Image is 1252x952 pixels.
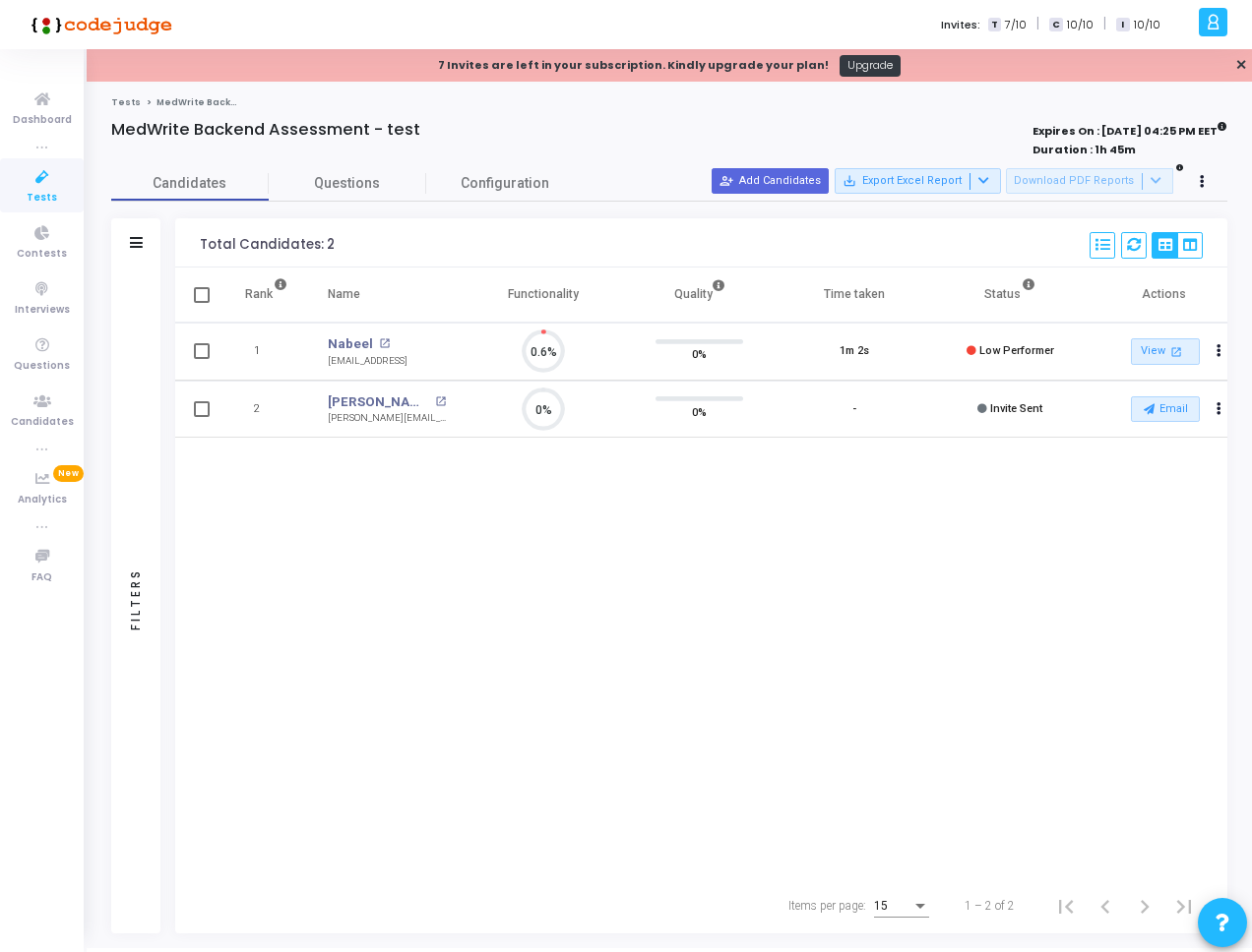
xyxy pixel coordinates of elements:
[852,401,856,418] div: -
[379,338,390,349] mat-icon: open_in_new
[200,237,335,253] div: Total Candidates: 2
[438,57,829,73] strong: 7 Invites are left in your subscription. Kindly upgrade your plan!
[1006,168,1173,194] button: Download PDF Reports
[31,569,52,586] span: FAQ
[328,283,360,305] div: Name
[1206,395,1233,423] button: Actions
[874,899,888,913] span: 15
[466,268,621,323] th: Functionality
[1152,232,1203,259] div: View Options
[1235,55,1247,76] a: ✕
[1067,17,1094,33] span: 10/10
[15,302,70,319] span: Interviews
[269,173,426,194] span: Questions
[1125,886,1164,925] button: Next page
[965,897,1015,915] div: 1 – 2 of 2
[835,168,1001,194] button: Export Excel Report
[111,96,1227,109] nav: breadcrumb
[621,268,777,323] th: Quality
[111,96,141,108] a: Tests
[788,897,866,915] div: Items per page:
[941,17,980,33] label: Invites:
[224,381,308,439] td: 2
[1134,17,1160,33] span: 10/10
[224,268,308,323] th: Rank
[840,343,869,360] div: 1m 2s
[840,55,902,77] a: Upgrade
[1086,886,1125,925] button: Previous page
[692,344,707,364] span: 0%
[932,268,1088,323] th: Status
[111,120,420,140] h4: MedWrite Backend Assessment - test
[1103,14,1106,34] span: |
[14,358,70,375] span: Questions
[979,344,1054,357] span: Low Performer
[1206,338,1233,366] button: Actions
[435,396,446,407] mat-icon: open_in_new
[990,402,1042,415] span: Invite Sent
[17,246,67,263] span: Contests
[824,283,885,305] div: Time taken
[874,900,929,914] mat-select: Items per page:
[127,492,145,708] div: Filters
[1046,886,1086,925] button: First page
[13,112,72,129] span: Dashboard
[328,392,430,412] a: [PERSON_NAME]
[1116,18,1129,32] span: I
[1088,268,1243,323] th: Actions
[111,173,269,194] span: Candidates
[1049,18,1062,32] span: C
[712,168,829,194] button: Add Candidates
[53,465,84,482] span: New
[692,401,707,421] span: 0%
[224,323,308,381] td: 1
[1033,142,1136,157] strong: Duration : 1h 45m
[1033,118,1227,140] strong: Expires On : [DATE] 04:25 PM EET
[1131,338,1200,365] a: View
[11,414,74,431] span: Candidates
[1131,396,1200,422] button: Email
[328,354,407,369] div: [EMAIL_ADDRESS]
[1168,343,1185,360] mat-icon: open_in_new
[843,174,856,188] mat-icon: save_alt
[1036,14,1039,34] span: |
[156,96,344,108] span: MedWrite Backend Assessment - test
[720,174,733,188] mat-icon: person_add_alt
[988,18,1001,32] span: T
[461,173,549,194] span: Configuration
[1164,886,1204,925] button: Last page
[18,492,67,508] span: Analytics
[328,411,446,426] div: [PERSON_NAME][EMAIL_ADDRESS]
[27,190,57,207] span: Tests
[25,5,172,44] img: logo
[328,334,373,354] a: Nabeel
[1005,17,1027,33] span: 7/10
